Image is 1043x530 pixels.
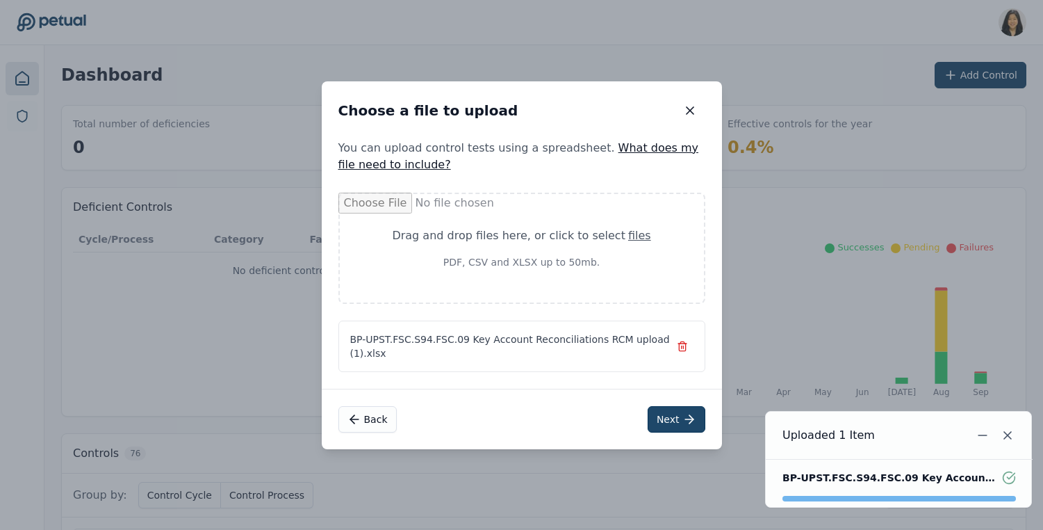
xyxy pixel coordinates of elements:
[373,255,671,269] p: PDF, CSV and XLSX up to 50mb.
[782,471,996,485] div: BP-UPST.FSC.S94.FSC.09 Key Account Reconciliations RCM upload (1).xlsx
[648,406,705,433] button: Next
[338,101,518,120] h2: Choose a file to upload
[322,140,722,173] p: You can upload control tests using a spreadsheet.
[970,423,995,448] button: Minimize
[338,141,699,171] a: What does my file need to include?
[373,227,671,244] div: Drag and drop files here , or click to select
[782,427,875,444] div: Uploaded 1 Item
[628,227,651,244] div: files
[995,423,1020,448] button: Close
[350,332,677,360] span: BP-UPST.FSC.S94.FSC.09 Key Account Reconciliations RCM upload (1).xlsx
[338,406,397,433] button: Back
